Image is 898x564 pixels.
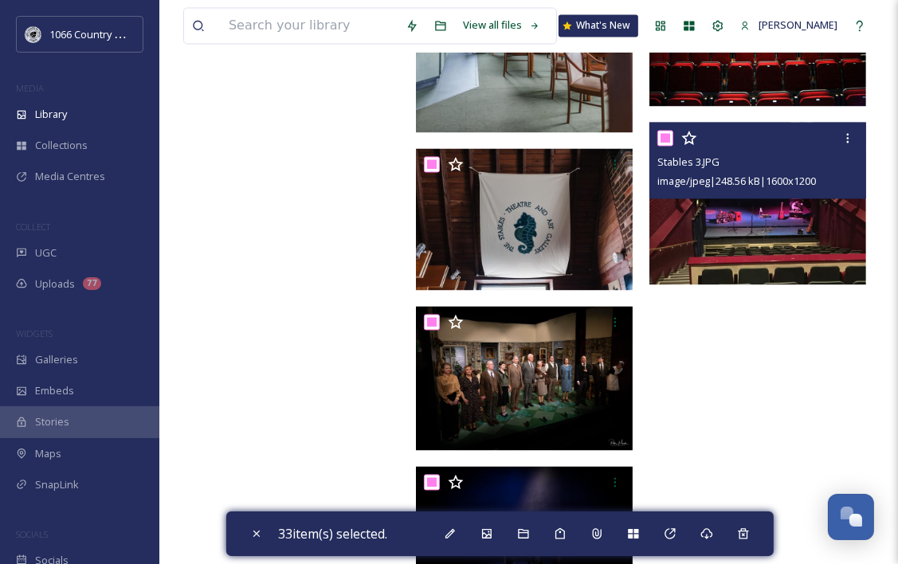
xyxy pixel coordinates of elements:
span: Galleries [35,352,78,367]
span: Stories [35,414,69,429]
img: Campaign Shoot (119).jpg [416,149,633,291]
img: Stables 3.JPG [649,123,866,285]
input: Search your library [221,9,398,44]
span: image/jpeg | 248.56 kB | 1600 x 1200 [657,174,817,189]
span: Embeds [35,383,74,398]
span: SOCIALS [16,528,48,540]
a: [PERSON_NAME] [732,10,845,41]
span: UGC [35,245,57,260]
span: Stables 3.JPG [657,155,720,170]
div: 77 [83,277,101,290]
button: Open Chat [828,494,874,540]
span: SnapLink [35,477,79,492]
span: COLLECT [16,221,50,233]
span: Library [35,107,67,122]
span: WIDGETS [16,327,53,339]
span: [PERSON_NAME] [759,18,837,33]
img: logo_footerstamp.png [25,26,41,42]
span: 33 item(s) selected. [279,525,388,542]
span: Collections [35,138,88,153]
span: Media Centres [35,169,105,184]
span: MEDIA [16,82,44,94]
span: Uploads [35,276,75,292]
a: View all files [455,10,548,41]
span: Maps [35,446,61,461]
a: What's New [559,15,638,37]
span: 1066 Country Marketing [49,26,162,41]
img: Stables 6.jpg [416,307,633,451]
